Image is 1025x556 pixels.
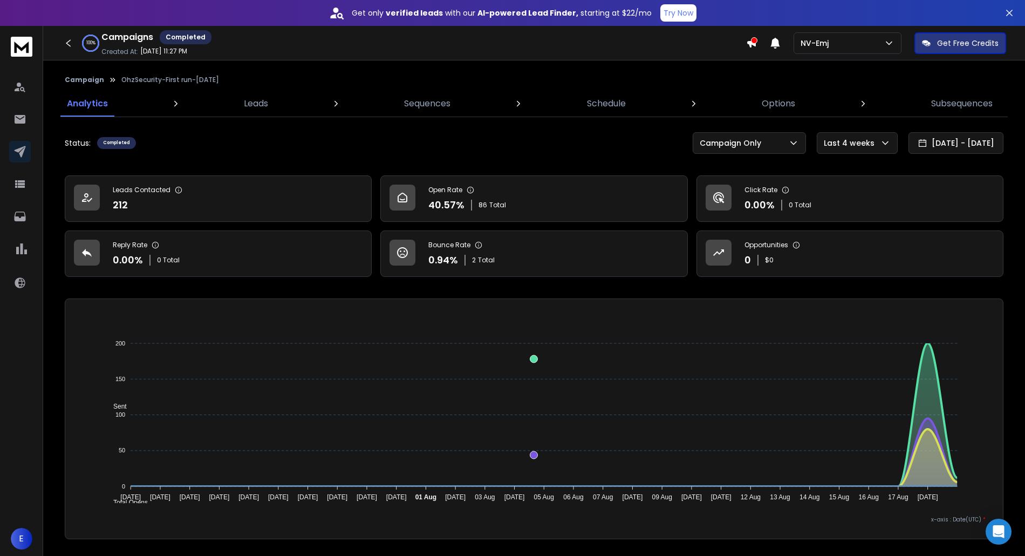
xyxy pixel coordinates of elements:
[119,447,125,453] tspan: 50
[83,516,986,524] p: x-axis : Date(UTC)
[244,97,268,110] p: Leads
[789,201,811,209] p: 0 Total
[478,256,495,265] span: Total
[908,132,1003,154] button: [DATE] - [DATE]
[587,97,626,110] p: Schedule
[829,493,849,501] tspan: 15 Aug
[65,175,372,222] a: Leads Contacted212
[67,97,108,110] p: Analytics
[113,186,170,194] p: Leads Contacted
[160,30,211,44] div: Completed
[115,411,125,418] tspan: 100
[113,198,128,213] p: 212
[239,493,259,501] tspan: [DATE]
[115,376,125,382] tspan: 150
[428,186,462,194] p: Open Rate
[237,91,275,117] a: Leads
[664,8,693,18] p: Try Now
[593,493,613,501] tspan: 07 Aug
[623,493,643,501] tspan: [DATE]
[762,97,795,110] p: Options
[770,493,790,501] tspan: 13 Aug
[986,519,1012,545] div: Open Intercom Messenger
[744,253,751,268] p: 0
[157,256,180,265] p: 0 Total
[105,403,127,410] span: Sent
[446,493,466,501] tspan: [DATE]
[386,8,443,18] strong: verified leads
[765,256,774,265] p: $ 0
[889,493,908,501] tspan: 17 Aug
[925,91,999,117] a: Subsequences
[209,493,230,501] tspan: [DATE]
[86,40,95,46] p: 100 %
[60,91,114,117] a: Analytics
[386,493,407,501] tspan: [DATE]
[660,4,696,22] button: Try Now
[937,38,999,49] p: Get Free Credits
[97,137,136,149] div: Completed
[918,493,938,501] tspan: [DATE]
[11,528,32,550] button: E
[477,8,578,18] strong: AI-powered Lead Finder,
[741,493,761,501] tspan: 12 Aug
[564,493,584,501] tspan: 06 Aug
[115,340,125,347] tspan: 200
[744,241,788,249] p: Opportunities
[11,37,32,57] img: logo
[428,241,470,249] p: Bounce Rate
[696,175,1003,222] a: Click Rate0.00%0 Total
[534,493,554,501] tspan: 05 Aug
[65,230,372,277] a: Reply Rate0.00%0 Total
[504,493,525,501] tspan: [DATE]
[121,76,219,84] p: OhzSecurity-First run-[DATE]
[428,253,458,268] p: 0.94 %
[931,97,993,110] p: Subsequences
[105,499,148,506] span: Total Opens
[298,493,318,501] tspan: [DATE]
[404,97,450,110] p: Sequences
[268,493,289,501] tspan: [DATE]
[380,230,687,277] a: Bounce Rate0.94%2Total
[696,230,1003,277] a: Opportunities0$0
[824,138,879,148] p: Last 4 weeks
[681,493,702,501] tspan: [DATE]
[744,198,775,213] p: 0.00 %
[711,493,732,501] tspan: [DATE]
[914,32,1006,54] button: Get Free Credits
[755,91,802,117] a: Options
[652,493,672,501] tspan: 09 Aug
[801,38,833,49] p: NV-Emj
[140,47,187,56] p: [DATE] 11:27 PM
[352,8,652,18] p: Get only with our starting at $22/mo
[150,493,170,501] tspan: [DATE]
[113,253,143,268] p: 0.00 %
[700,138,766,148] p: Campaign Only
[122,483,125,490] tspan: 0
[475,493,495,501] tspan: 03 Aug
[489,201,506,209] span: Total
[479,201,487,209] span: 86
[428,198,464,213] p: 40.57 %
[357,493,377,501] tspan: [DATE]
[65,138,91,148] p: Status:
[380,175,687,222] a: Open Rate40.57%86Total
[472,256,476,265] span: 2
[580,91,632,117] a: Schedule
[398,91,457,117] a: Sequences
[113,241,147,249] p: Reply Rate
[65,76,104,84] button: Campaign
[101,48,138,56] p: Created At:
[101,31,153,44] h1: Campaigns
[799,493,819,501] tspan: 14 Aug
[121,493,141,501] tspan: [DATE]
[415,493,437,501] tspan: 01 Aug
[327,493,348,501] tspan: [DATE]
[744,186,777,194] p: Click Rate
[859,493,879,501] tspan: 16 Aug
[180,493,200,501] tspan: [DATE]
